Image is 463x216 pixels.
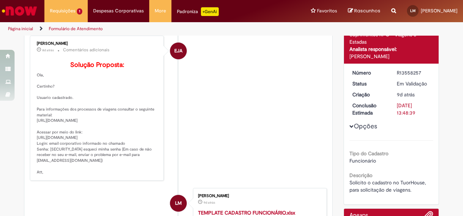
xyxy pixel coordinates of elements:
div: Suprimentos RPO - Viagens e Estadas [349,31,434,45]
div: [PERSON_NAME] [198,194,319,198]
b: Descrição [349,172,372,179]
time: 23/09/2025 10:48:35 [397,91,415,98]
dt: Criação [347,91,392,98]
span: More [155,7,166,15]
div: [PERSON_NAME] [349,53,434,60]
dt: Número [347,69,392,76]
div: Emilio Jose Andres Casado [170,43,187,59]
img: ServiceNow [1,4,38,18]
div: Em Validação [397,80,431,87]
div: Livia Machado [170,195,187,212]
span: Requisições [50,7,75,15]
span: Funcionário [349,157,376,164]
a: Formulário de Atendimento [49,26,103,32]
div: [DATE] 13:48:39 [397,102,431,116]
div: R13558257 [397,69,431,76]
p: +GenAi [201,7,219,16]
div: [PERSON_NAME] [37,41,158,46]
span: [PERSON_NAME] [421,8,458,14]
b: Tipo do Cadastro [349,150,388,157]
a: TEMPLATE CADASTRO FUNCIONÁRIO.xlsx [198,209,295,216]
time: 24/09/2025 09:24:34 [42,48,54,52]
b: Solução Proposta: [70,61,124,69]
span: Favoritos [317,7,337,15]
span: 9d atrás [397,91,415,98]
span: 8d atrás [42,48,54,52]
span: LM [175,195,182,212]
div: Analista responsável: [349,45,434,53]
time: 23/09/2025 10:48:34 [203,200,215,205]
a: Rascunhos [348,8,380,15]
span: EJA [174,42,182,60]
span: Solicito o cadastro no TuorHouse, para solicitação de viagens. [349,179,427,193]
ul: Trilhas de página [5,22,303,36]
span: LM [410,8,416,13]
a: Página inicial [8,26,33,32]
span: Despesas Corporativas [93,7,144,15]
div: 23/09/2025 10:48:35 [397,91,431,98]
p: Ola, Certinho? Usuario cadastrado. Para informações dos processos de viagens consultar o seguinte... [37,61,158,175]
span: 9d atrás [203,200,215,205]
dt: Status [347,80,392,87]
small: Comentários adicionais [63,47,110,53]
span: Rascunhos [354,7,380,14]
div: Padroniza [177,7,219,16]
span: 1 [77,8,82,15]
dt: Conclusão Estimada [347,102,392,116]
